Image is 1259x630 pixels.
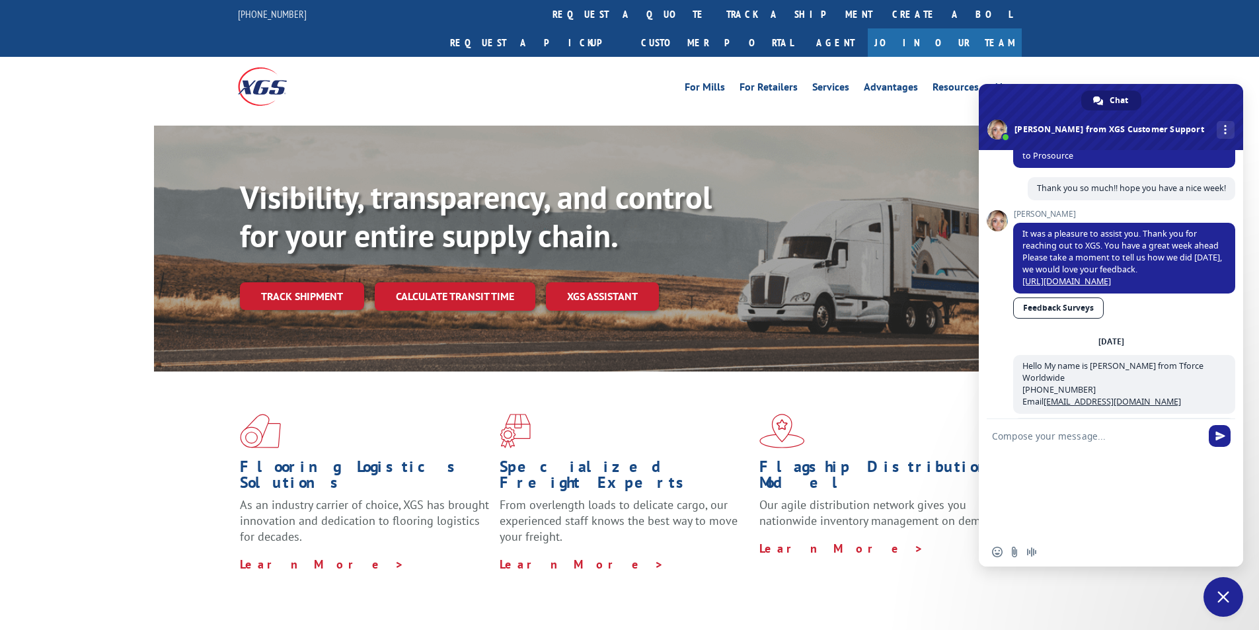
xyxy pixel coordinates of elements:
img: xgs-icon-total-supply-chain-intelligence-red [240,414,281,448]
span: The driver has two stops prior and will be heading to Prosource [1022,138,1217,161]
span: Send a file [1009,547,1020,557]
textarea: Compose your message... [992,430,1201,537]
a: [EMAIL_ADDRESS][DOMAIN_NAME] [1044,396,1181,407]
span: As an industry carrier of choice, XGS has brought innovation and dedication to flooring logistics... [240,497,489,544]
a: [PHONE_NUMBER] [238,7,307,20]
a: For Retailers [740,82,798,97]
div: More channels [1217,121,1235,139]
span: Our agile distribution network gives you nationwide inventory management on demand. [759,497,1003,528]
a: Advantages [864,82,918,97]
a: Services [812,82,849,97]
a: Customer Portal [631,28,803,57]
a: Resources [933,82,979,97]
span: It was a pleasure to assist you. Thank you for reaching out to XGS. You have a great week ahead P... [1022,228,1222,287]
span: Thank you so much!! hope you have a nice week! [1037,182,1226,194]
img: xgs-icon-focused-on-flooring-red [500,414,531,448]
a: Learn More > [500,557,664,572]
a: Learn More > [759,541,924,556]
a: [URL][DOMAIN_NAME] [1022,276,1111,287]
a: Learn More > [240,557,404,572]
a: XGS ASSISTANT [546,282,659,311]
a: Calculate transit time [375,282,535,311]
h1: Flagship Distribution Model [759,459,1009,497]
span: Hello My name is [PERSON_NAME] from Tforce Worldwide [PHONE_NUMBER] Email [1022,360,1203,407]
h1: Specialized Freight Experts [500,459,749,497]
a: Track shipment [240,282,364,310]
span: Insert an emoji [992,547,1003,557]
a: Agent [803,28,868,57]
img: xgs-icon-flagship-distribution-model-red [759,414,805,448]
span: Send [1209,425,1231,447]
a: For Mills [685,82,725,97]
div: Close chat [1203,577,1243,617]
span: [PERSON_NAME] [1013,210,1235,219]
p: From overlength loads to delicate cargo, our experienced staff knows the best way to move your fr... [500,497,749,556]
div: Chat [1081,91,1141,110]
span: Audio message [1026,547,1037,557]
a: Feedback Surveys [1013,297,1104,319]
h1: Flooring Logistics Solutions [240,459,490,497]
a: Request a pickup [440,28,631,57]
a: Join Our Team [868,28,1022,57]
a: About [993,82,1022,97]
b: Visibility, transparency, and control for your entire supply chain. [240,177,712,256]
span: Chat [1110,91,1128,110]
div: [DATE] [1098,338,1124,346]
